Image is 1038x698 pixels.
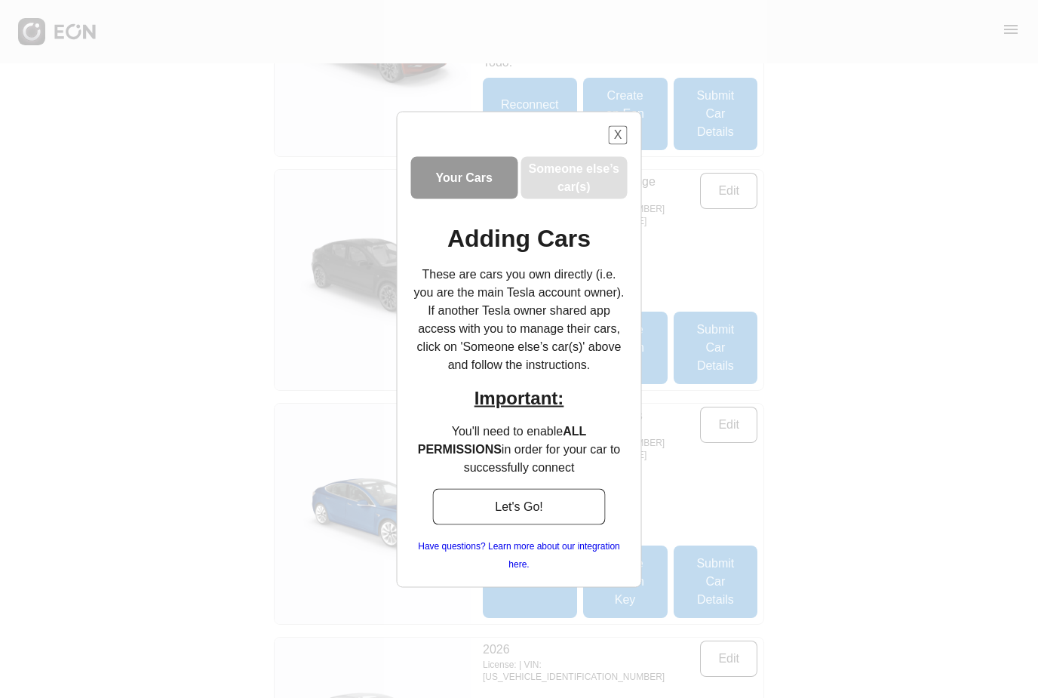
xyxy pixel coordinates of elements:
[418,424,587,455] b: ALL PERMISSIONS
[436,168,493,186] h3: Your Cars
[447,229,591,247] h1: Adding Cars
[411,422,628,476] p: You'll need to enable in order for your car to successfully connect
[524,159,625,195] h3: Someone else’s car(s)
[411,265,628,374] p: These are cars you own directly (i.e. you are the main Tesla account owner). If another Tesla own...
[432,488,606,524] button: Let's Go!
[411,386,628,410] h2: Important:
[411,537,628,573] a: Have questions? Learn more about our integration here.
[609,125,628,144] button: X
